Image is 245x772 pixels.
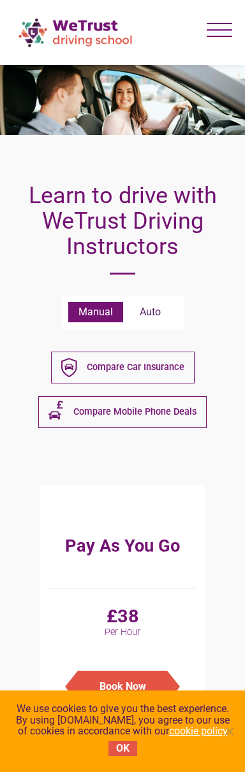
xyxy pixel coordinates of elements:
[223,725,235,738] span: No
[48,397,64,427] img: PURPLE-Group-47
[13,703,232,737] span: We use cookies to give you the best experience. By using [DOMAIN_NAME], you agree to our use of c...
[49,627,196,638] span: Per Hour
[49,645,196,703] a: Book Now
[87,361,184,373] span: Compare Car Insurance
[123,302,177,322] label: Auto
[108,741,137,756] button: OK
[49,605,196,638] h4: £38
[73,406,197,418] span: Compare Mobile Phone Deals
[38,396,207,428] a: PURPLE-Group-47 Compare Mobile Phone Deals
[61,358,77,378] img: Group 43
[51,352,195,383] a: Group 43 Compare Car Insurance
[68,302,123,322] label: Manual
[65,511,180,581] h3: Pay As You Go
[78,671,167,703] button: Book Now
[13,13,140,52] img: wetrust-ds-logo.png
[169,725,228,737] a: cookie policy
